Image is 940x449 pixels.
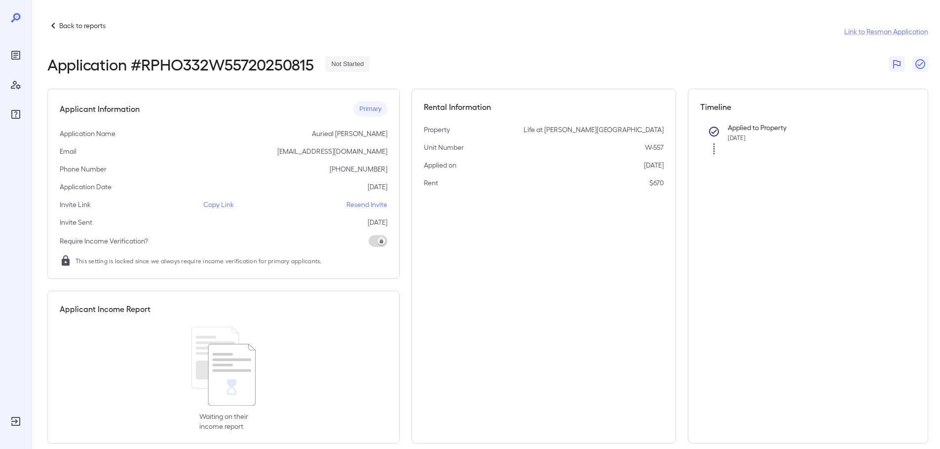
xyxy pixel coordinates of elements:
p: Aurieal [PERSON_NAME] [312,129,387,138]
p: [EMAIL_ADDRESS][DOMAIN_NAME] [277,146,387,156]
p: Back to reports [59,21,106,31]
h5: Applicant Information [60,103,140,115]
p: Property [424,125,450,135]
p: [DATE] [644,160,664,170]
p: Application Name [60,129,115,138]
h5: Rental Information [424,101,664,113]
p: Resend Invite [346,200,387,209]
p: Unit Number [424,142,464,152]
p: [PHONE_NUMBER] [330,164,387,174]
h5: Applicant Income Report [60,303,150,315]
p: W-557 [645,142,664,152]
p: Invite Link [60,200,91,209]
p: Invite Sent [60,217,92,227]
p: Applied on [424,160,456,170]
p: Rent [424,178,438,188]
p: [DATE] [368,217,387,227]
button: Close Report [912,56,928,72]
span: Not Started [325,60,370,69]
div: Log Out [8,414,24,429]
a: Link to Resman Application [844,27,928,36]
p: Application Date [60,182,112,192]
span: Primary [353,104,387,114]
p: Applied to Property [728,123,901,133]
span: This setting is locked since we always require income verification for primary applicants. [75,256,322,266]
p: $670 [649,178,664,188]
h5: Timeline [700,101,916,113]
button: Flag Report [889,56,904,72]
div: FAQ [8,106,24,122]
p: Email [60,146,76,156]
p: Waiting on their income report [199,412,248,431]
span: [DATE] [728,134,746,141]
div: Manage Users [8,77,24,93]
h2: Application # RPHO332W55720250815 [47,55,313,73]
p: Copy Link [203,200,234,209]
p: [DATE] [368,182,387,192]
p: Phone Number [60,164,107,174]
div: Reports [8,47,24,63]
p: Require Income Verification? [60,236,148,246]
p: Life at [PERSON_NAME][GEOGRAPHIC_DATA] [524,125,664,135]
